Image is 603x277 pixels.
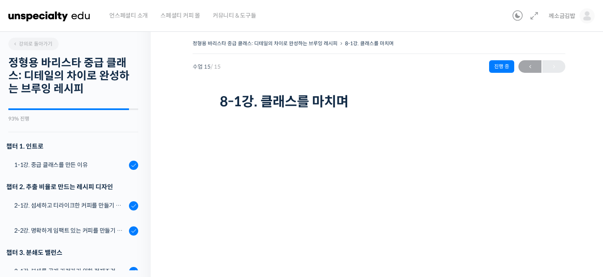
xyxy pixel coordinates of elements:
[220,94,538,110] h1: 8-1강. 클래스를 마치며
[8,38,59,50] a: 강의로 돌아가기
[6,181,138,192] div: 챕터 2. 추출 비율로 만드는 레시피 디자인
[6,141,138,152] h3: 챕터 1. 인트로
[211,63,221,70] span: / 15
[193,40,338,46] a: 정형용 바리스타 중급 클래스: 디테일의 차이로 완성하는 브루잉 레시피
[14,267,126,276] div: 3-1강. 분쇄를 곱게 가져가기 위한 전제조건
[549,12,575,20] span: 께소금김밥
[8,116,138,121] div: 93% 진행
[193,64,221,69] span: 수업 15
[345,40,394,46] a: 8-1강. 클래스를 마치며
[14,226,126,235] div: 2-2강. 명확하게 임팩트 있는 커피를 만들기 위한 레시피
[6,247,138,258] div: 챕터 3. 분쇄도 밸런스
[14,160,126,169] div: 1-1강. 중급 클래스를 만든 이유
[8,56,138,96] h2: 정형용 바리스타 중급 클래스: 디테일의 차이로 완성하는 브루잉 레시피
[518,61,541,72] span: ←
[14,201,126,210] div: 2-1강. 섬세하고 티라이크한 커피를 만들기 위한 레시피
[518,60,541,73] a: ←이전
[13,41,52,47] span: 강의로 돌아가기
[489,60,514,73] div: 진행 중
